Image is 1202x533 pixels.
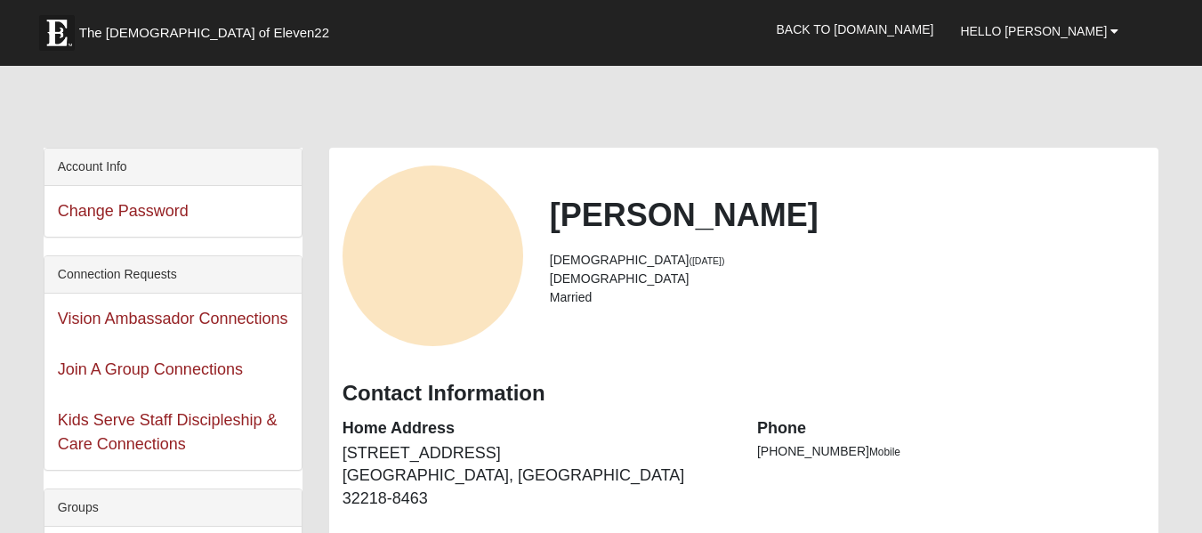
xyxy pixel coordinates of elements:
h2: [PERSON_NAME] [550,196,1145,234]
a: Back to [DOMAIN_NAME] [763,7,948,52]
dd: [STREET_ADDRESS] [GEOGRAPHIC_DATA], [GEOGRAPHIC_DATA] 32218-8463 [343,442,730,511]
li: [DEMOGRAPHIC_DATA] [550,251,1145,270]
div: Groups [44,489,302,527]
a: Hello [PERSON_NAME] [947,9,1132,53]
a: View Fullsize Photo [343,166,523,346]
a: The [DEMOGRAPHIC_DATA] of Eleven22 [30,6,386,51]
dt: Home Address [343,417,730,440]
li: [DEMOGRAPHIC_DATA] [550,270,1145,288]
a: Change Password [58,202,189,220]
img: Eleven22 logo [39,15,75,51]
a: Join A Group Connections [58,360,243,378]
dt: Phone [757,417,1145,440]
span: Mobile [869,446,900,458]
a: Kids Serve Staff Discipleship & Care Connections [58,411,278,453]
small: ([DATE]) [689,255,724,266]
div: Connection Requests [44,256,302,294]
h3: Contact Information [343,381,1146,407]
span: Hello [PERSON_NAME] [960,24,1107,38]
li: Married [550,288,1145,307]
li: [PHONE_NUMBER] [757,442,1145,461]
span: The [DEMOGRAPHIC_DATA] of Eleven22 [79,24,329,42]
a: Vision Ambassador Connections [58,310,288,327]
div: Account Info [44,149,302,186]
